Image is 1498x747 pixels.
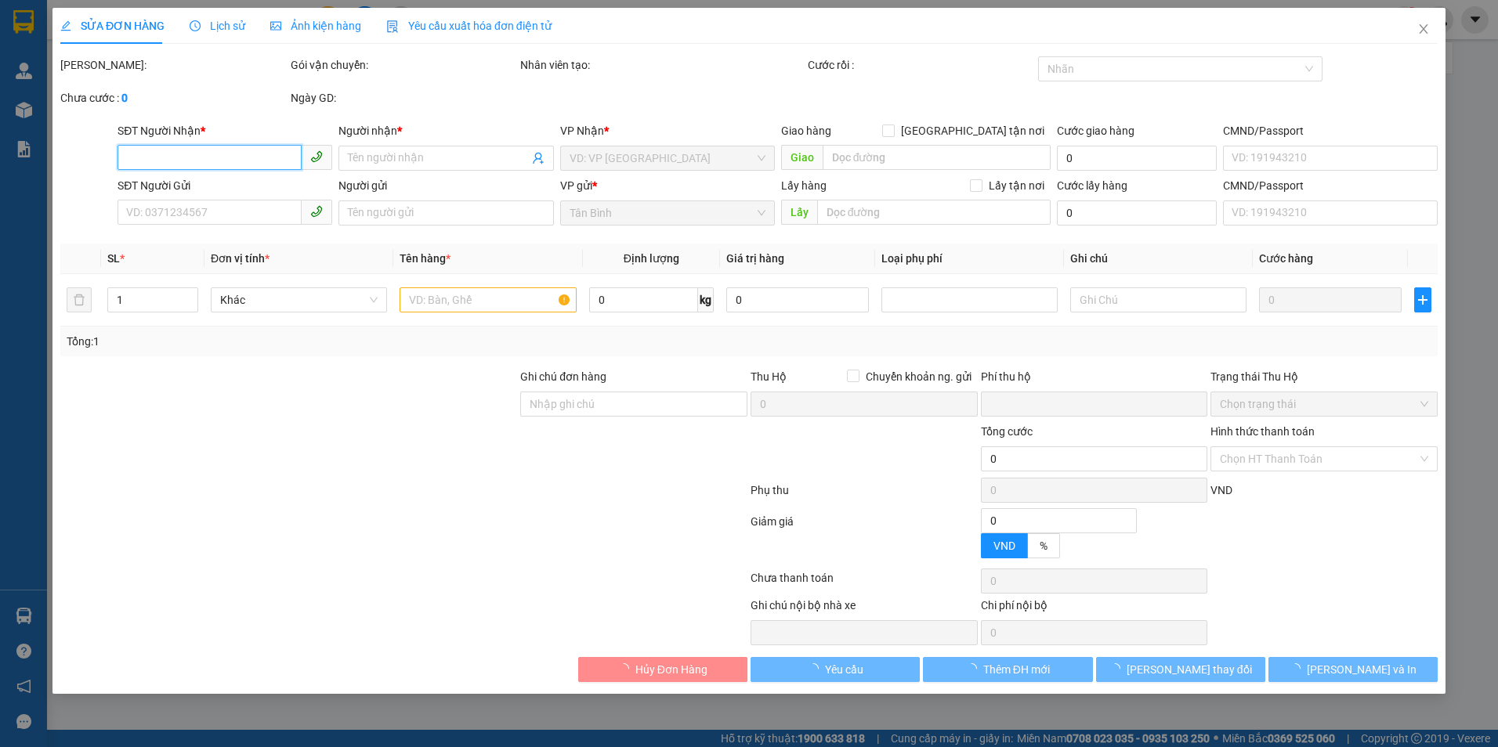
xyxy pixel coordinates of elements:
[1307,661,1417,678] span: [PERSON_NAME] và In
[1414,287,1431,312] button: plus
[338,177,553,194] div: Người gửi
[751,657,920,682] button: Yêu cầu
[993,539,1015,552] span: VND
[781,125,831,137] span: Giao hàng
[981,597,1208,620] div: Chi phí nội bộ
[1040,539,1048,552] span: %
[310,150,323,163] span: phone
[520,56,805,74] div: Nhân viên tạo:
[1096,657,1265,682] button: [PERSON_NAME] thay đổi
[1415,294,1431,306] span: plus
[532,152,545,164] span: user-add
[291,56,518,74] div: Gói vận chuyển:
[386,20,399,33] img: icon
[1290,663,1307,674] span: loading
[982,177,1051,194] span: Lấy tận nơi
[749,569,979,597] div: Chưa thanh toán
[698,287,714,312] span: kg
[520,392,747,417] input: Ghi chú đơn hàng
[60,56,288,74] div: [PERSON_NAME]:
[60,20,71,31] span: edit
[578,657,747,682] button: Hủy Đơn Hàng
[220,288,378,312] span: Khác
[781,145,823,170] span: Giao
[1057,146,1217,171] input: Cước giao hàng
[1220,392,1428,416] span: Chọn trạng thái
[966,663,983,674] span: loading
[808,663,825,674] span: loading
[121,92,128,104] b: 0
[291,89,518,106] div: Ngày GD:
[1064,244,1253,274] th: Ghi chú
[118,177,332,194] div: SĐT Người Gửi
[338,122,553,139] div: Người nhận
[749,482,979,509] div: Phụ thu
[118,122,332,139] div: SĐT Người Nhận
[1402,8,1446,52] button: Close
[1109,663,1127,674] span: loading
[190,20,201,31] span: clock-circle
[781,200,817,225] span: Lấy
[1223,177,1438,194] div: CMND/Passport
[570,201,765,225] span: Tân Bình
[67,287,92,312] button: delete
[270,20,361,32] span: Ảnh kiện hàng
[270,20,281,31] span: picture
[1210,484,1232,496] span: VND
[60,89,288,106] div: Chưa cước :
[751,370,787,383] span: Thu Hộ
[726,252,784,265] span: Giá trị hàng
[635,661,707,678] span: Hủy Đơn Hàng
[211,252,270,265] span: Đơn vị tính
[1057,200,1217,226] input: Cước lấy hàng
[60,20,165,32] span: SỬA ĐƠN HÀNG
[825,661,863,678] span: Yêu cầu
[107,252,120,265] span: SL
[560,125,604,137] span: VP Nhận
[67,333,578,350] div: Tổng: 1
[781,179,827,192] span: Lấy hàng
[1057,125,1134,137] label: Cước giao hàng
[923,657,1092,682] button: Thêm ĐH mới
[749,513,979,565] div: Giảm giá
[386,20,552,32] span: Yêu cầu xuất hóa đơn điện tử
[310,205,323,218] span: phone
[624,252,679,265] span: Định lượng
[190,20,245,32] span: Lịch sử
[560,177,775,194] div: VP gửi
[1210,425,1315,438] label: Hình thức thanh toán
[823,145,1051,170] input: Dọc đường
[1268,657,1438,682] button: [PERSON_NAME] và In
[1259,287,1401,312] input: 0
[895,122,1051,139] span: [GEOGRAPHIC_DATA] tận nơi
[1127,661,1252,678] span: [PERSON_NAME] thay đổi
[981,368,1208,392] div: Phí thu hộ
[983,661,1050,678] span: Thêm ĐH mới
[400,252,450,265] span: Tên hàng
[400,287,576,312] input: VD: Bàn, Ghế
[1223,122,1438,139] div: CMND/Passport
[817,200,1051,225] input: Dọc đường
[1417,23,1430,35] span: close
[981,425,1033,438] span: Tổng cước
[1259,252,1313,265] span: Cước hàng
[875,244,1064,274] th: Loại phụ phí
[859,368,978,385] span: Chuyển khoản ng. gửi
[751,597,978,620] div: Ghi chú nội bộ nhà xe
[1057,179,1127,192] label: Cước lấy hàng
[1210,368,1438,385] div: Trạng thái Thu Hộ
[520,370,606,383] label: Ghi chú đơn hàng
[808,56,1035,74] div: Cước rồi :
[1070,287,1247,312] input: Ghi Chú
[618,663,635,674] span: loading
